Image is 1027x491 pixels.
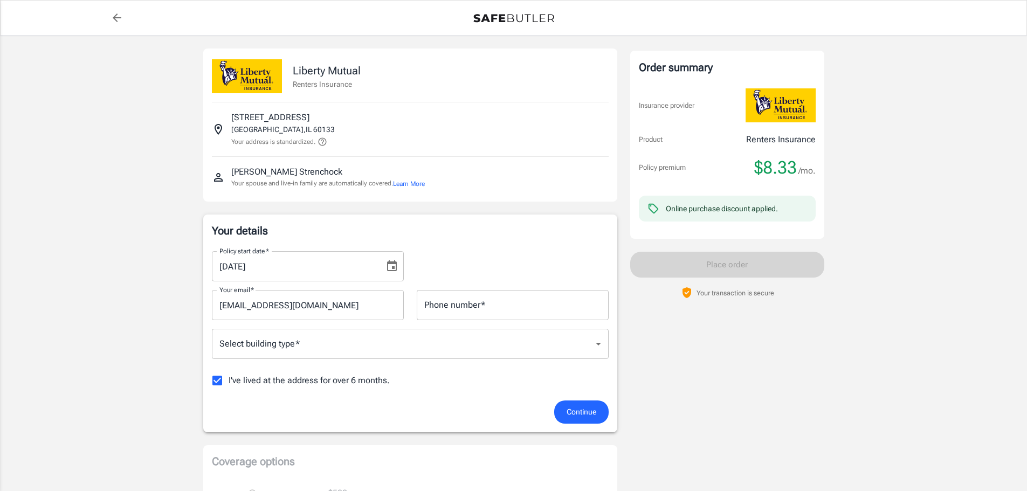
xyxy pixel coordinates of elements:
input: MM/DD/YYYY [212,251,377,281]
p: [GEOGRAPHIC_DATA] , IL 60133 [231,124,335,135]
p: Your details [212,223,609,238]
img: Back to quotes [473,14,554,23]
span: I've lived at the address for over 6 months. [229,374,390,387]
input: Enter number [417,290,609,320]
span: Continue [567,405,596,419]
svg: Insured address [212,123,225,136]
svg: Insured person [212,171,225,184]
div: Order summary [639,59,816,75]
p: Insurance provider [639,100,694,111]
p: Your spouse and live-in family are automatically covered. [231,178,425,189]
button: Learn More [393,179,425,189]
p: [PERSON_NAME] Strenchock [231,165,342,178]
span: $8.33 [754,157,797,178]
span: /mo. [798,163,816,178]
p: Renters Insurance [293,79,361,89]
label: Policy start date [219,246,269,255]
p: [STREET_ADDRESS] [231,111,309,124]
p: Your address is standardized. [231,137,315,147]
button: Choose date, selected date is Oct 12, 2025 [381,255,403,277]
button: Continue [554,400,609,424]
p: Your transaction is secure [697,288,774,298]
p: Renters Insurance [746,133,816,146]
div: Online purchase discount applied. [666,203,778,214]
img: Liberty Mutual [746,88,816,122]
input: Enter email [212,290,404,320]
p: Product [639,134,663,145]
a: back to quotes [106,7,128,29]
label: Your email [219,285,254,294]
p: Policy premium [639,162,686,173]
p: Liberty Mutual [293,63,361,79]
img: Liberty Mutual [212,59,282,93]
